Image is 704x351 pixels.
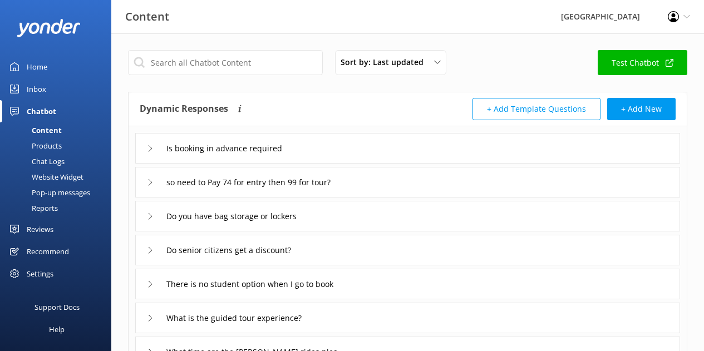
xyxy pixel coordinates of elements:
a: Content [7,122,111,138]
span: Sort by: Last updated [341,56,430,68]
a: Pop-up messages [7,185,111,200]
button: + Add New [607,98,676,120]
a: Products [7,138,111,154]
h3: Content [125,8,169,26]
div: Chatbot [27,100,56,122]
a: Reports [7,200,111,216]
div: Chat Logs [7,154,65,169]
input: Search all Chatbot Content [128,50,323,75]
div: Inbox [27,78,46,100]
div: Support Docs [35,296,80,318]
div: Website Widget [7,169,83,185]
div: Home [27,56,47,78]
img: yonder-white-logo.png [17,19,81,37]
div: Settings [27,263,53,285]
div: Reviews [27,218,53,240]
div: Recommend [27,240,69,263]
a: Website Widget [7,169,111,185]
a: Chat Logs [7,154,111,169]
h4: Dynamic Responses [140,98,228,120]
div: Pop-up messages [7,185,90,200]
a: Test Chatbot [598,50,687,75]
div: Products [7,138,62,154]
button: + Add Template Questions [472,98,600,120]
div: Content [7,122,62,138]
div: Reports [7,200,58,216]
div: Help [49,318,65,340]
